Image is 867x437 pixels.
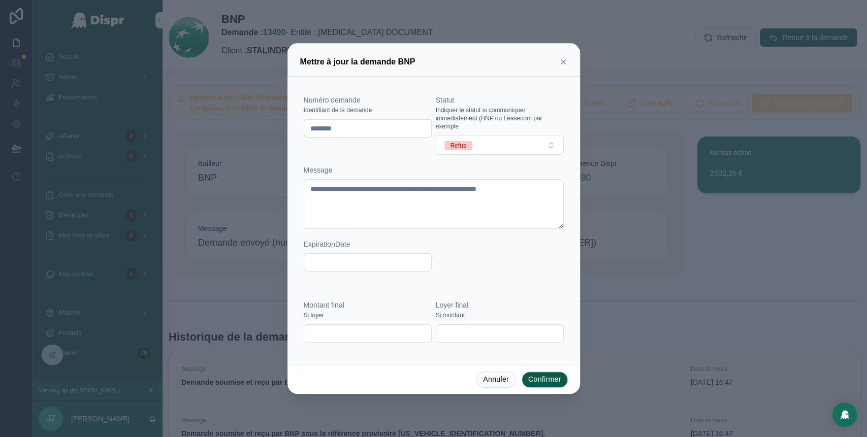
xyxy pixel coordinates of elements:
span: Montant final [304,301,344,309]
span: Message [304,166,333,174]
button: Annuler [476,372,516,388]
div: Refus [451,141,466,150]
button: Confirmer [522,372,568,388]
span: ExpirationDate [304,240,350,248]
span: Si montant [436,311,465,319]
span: Si loyer [304,311,324,319]
span: Loyer final [436,301,469,309]
div: Open Intercom Messenger [832,402,857,427]
span: Identifiant de la demande [304,106,372,114]
span: Statut [436,96,455,104]
h3: Mettre à jour la demande BNP [300,56,415,68]
span: Indiquer le statut si communiquer immédiatement (BNP ou Leasecom par exemple [436,106,564,130]
span: Numéro demande [304,96,361,104]
button: Select Button [436,136,564,155]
